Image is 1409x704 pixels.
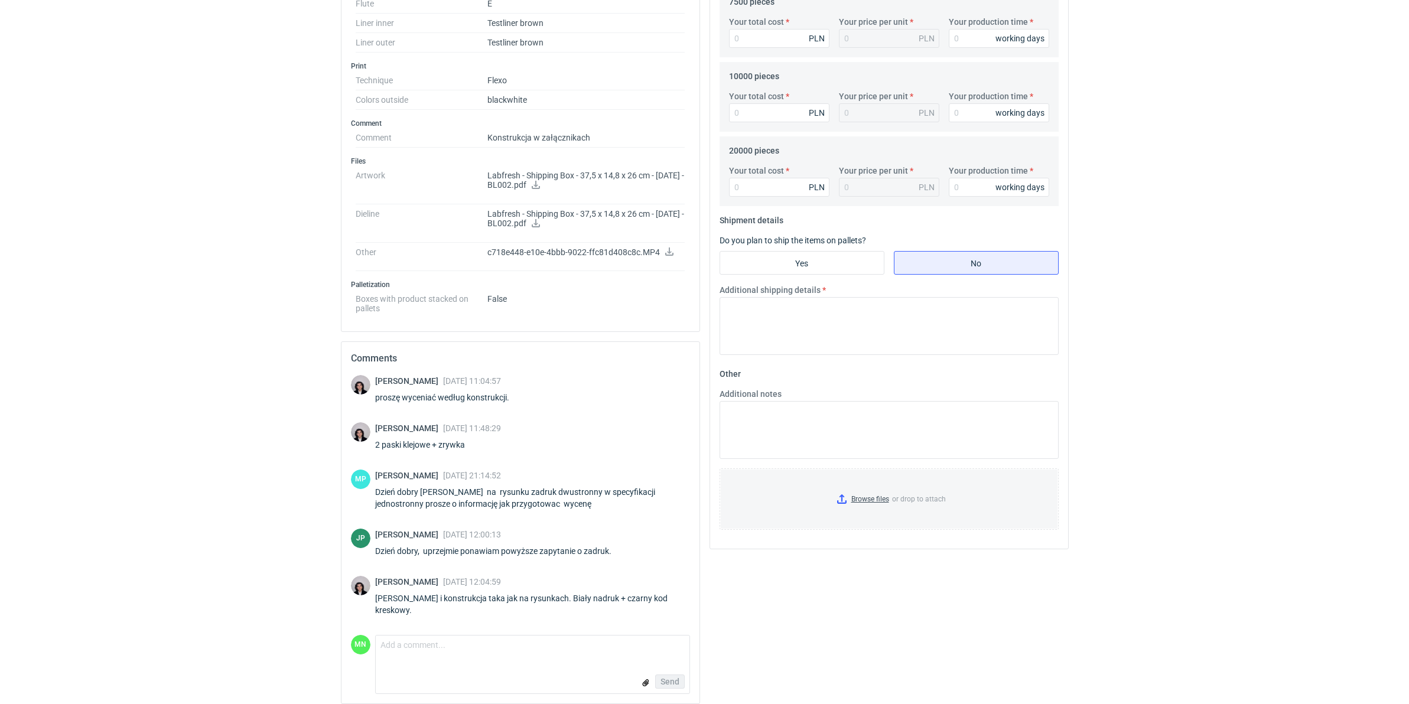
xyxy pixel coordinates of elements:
[487,90,685,110] dd: black white
[375,592,690,616] div: [PERSON_NAME] i konstrukcja taka jak na rysunkach. Biały nadruk + czarny kod kreskowy.
[443,577,501,586] span: [DATE] 12:04:59
[729,103,829,122] input: 0
[351,375,370,395] img: Sebastian Markut
[375,545,626,557] div: Dzień dobry, uprzejmie ponawiam powyższe zapytanie o zadruk.
[351,61,690,71] h3: Print
[351,119,690,128] h3: Comment
[487,128,685,148] dd: Konstrukcja w załącznikach
[949,178,1049,197] input: 0
[995,181,1044,193] div: working days
[351,280,690,289] h3: Palletization
[729,178,829,197] input: 0
[949,16,1028,28] label: Your production time
[809,181,825,193] div: PLN
[729,29,829,48] input: 0
[487,14,685,33] dd: Testliner brown
[487,209,685,229] p: Labfresh - Shipping Box - 37,5 x 14,8 x 26 cm - [DATE] - BL002.pdf
[720,388,782,400] label: Additional notes
[919,32,935,44] div: PLN
[949,165,1028,177] label: Your production time
[375,376,443,386] span: [PERSON_NAME]
[351,157,690,166] h3: Files
[351,529,370,548] figcaption: JP
[729,141,779,155] legend: 20000 pieces
[351,635,370,654] figcaption: MN
[809,32,825,44] div: PLN
[660,677,679,686] span: Send
[356,289,487,313] dt: Boxes with product stacked on pallets
[809,107,825,119] div: PLN
[720,251,884,275] label: Yes
[729,67,779,81] legend: 10000 pieces
[356,90,487,110] dt: Colors outside
[443,423,501,433] span: [DATE] 11:48:29
[375,439,501,451] div: 2 paski klejowe + zrywka
[351,470,370,489] figcaption: MP
[729,165,784,177] label: Your total cost
[375,530,443,539] span: [PERSON_NAME]
[839,16,908,28] label: Your price per unit
[351,576,370,595] img: Sebastian Markut
[356,204,487,243] dt: Dieline
[356,33,487,53] dt: Liner outer
[351,351,690,366] h2: Comments
[487,71,685,90] dd: Flexo
[351,422,370,442] img: Sebastian Markut
[375,577,443,586] span: [PERSON_NAME]
[443,471,501,480] span: [DATE] 21:14:52
[356,71,487,90] dt: Technique
[375,392,523,403] div: proszę wyceniać według konstrukcji.
[894,251,1059,275] label: No
[720,469,1058,529] label: or drop to attach
[375,423,443,433] span: [PERSON_NAME]
[995,32,1044,44] div: working days
[720,284,821,296] label: Additional shipping details
[351,470,370,489] div: Martyna Paroń
[487,33,685,53] dd: Testliner brown
[729,90,784,102] label: Your total cost
[949,29,1049,48] input: 0
[995,107,1044,119] div: working days
[356,243,487,272] dt: Other
[949,90,1028,102] label: Your production time
[720,211,783,225] legend: Shipment details
[949,103,1049,122] input: 0
[443,530,501,539] span: [DATE] 12:00:13
[487,171,685,191] p: Labfresh - Shipping Box - 37,5 x 14,8 x 26 cm - [DATE] - BL002.pdf
[655,674,685,689] button: Send
[356,14,487,33] dt: Liner inner
[443,376,501,386] span: [DATE] 11:04:57
[729,16,784,28] label: Your total cost
[919,107,935,119] div: PLN
[356,128,487,148] dt: Comment
[839,165,908,177] label: Your price per unit
[487,289,685,313] dd: False
[351,529,370,548] div: Justyna Powała
[375,471,443,480] span: [PERSON_NAME]
[839,90,908,102] label: Your price per unit
[720,364,741,379] legend: Other
[487,247,685,258] p: c718e448-e10e-4bbb-9022-ffc81d408c8c.MP4
[356,166,487,204] dt: Artwork
[720,236,866,245] label: Do you plan to ship the items on pallets?
[351,635,370,654] div: Małgorzata Nowotna
[919,181,935,193] div: PLN
[375,486,690,510] div: Dzień dobry [PERSON_NAME] na rysunku zadruk dwustronny w specyfikacji jednostronny prosze o infor...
